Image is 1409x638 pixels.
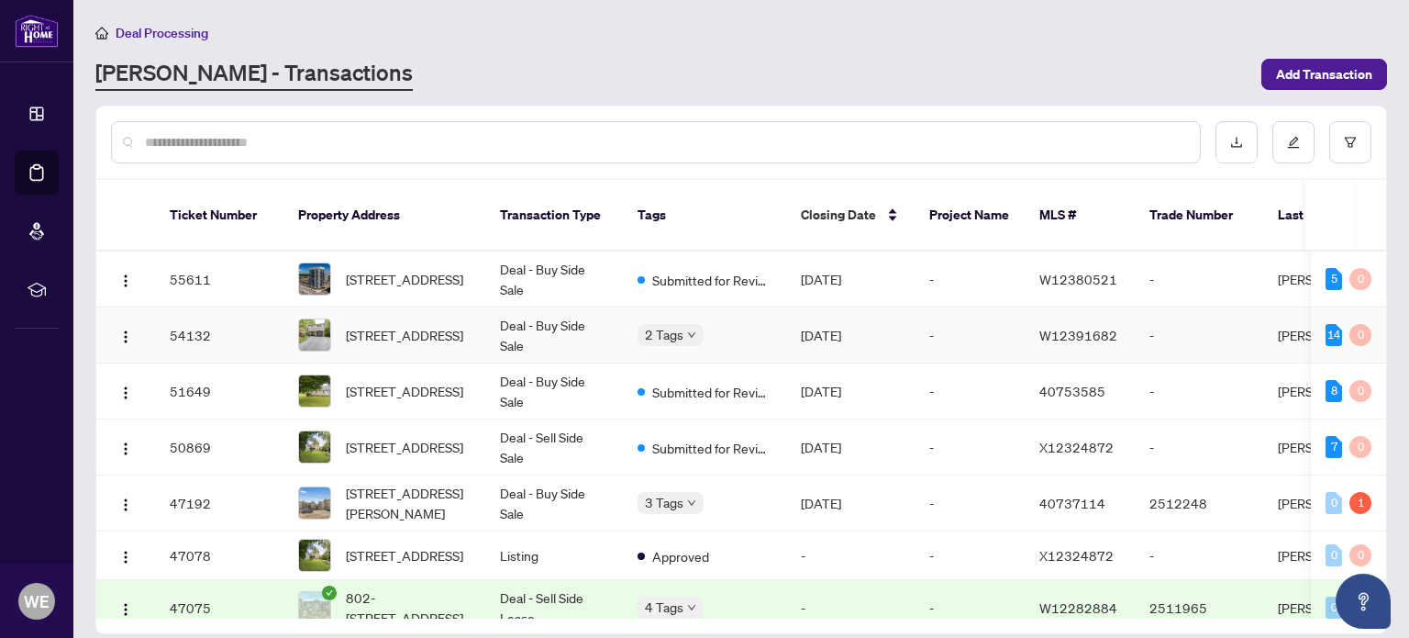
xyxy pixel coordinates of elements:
[1135,420,1263,476] td: -
[299,487,330,519] img: thumbnail-img
[118,498,133,512] img: Logo
[15,14,59,48] img: logo
[1261,59,1387,90] button: Add Transaction
[1326,268,1342,290] div: 5
[116,25,208,41] span: Deal Processing
[652,546,709,566] span: Approved
[1263,476,1401,532] td: [PERSON_NAME]
[645,324,683,345] span: 2 Tags
[111,320,140,350] button: Logo
[687,498,696,508] span: down
[155,580,283,636] td: 47075
[915,420,1025,476] td: -
[111,376,140,406] button: Logo
[111,432,140,462] button: Logo
[1263,180,1401,252] th: Last Updated By
[485,532,623,580] td: Listing
[915,308,1025,364] td: -
[687,603,696,612] span: down
[1349,492,1371,514] div: 1
[1326,324,1342,346] div: 14
[1272,121,1315,163] button: edit
[299,540,330,571] img: thumbnail-img
[485,476,623,532] td: Deal - Buy Side Sale
[652,270,771,290] span: Submitted for Review
[786,420,915,476] td: [DATE]
[1039,439,1114,455] span: X12324872
[915,364,1025,420] td: -
[1349,268,1371,290] div: 0
[346,269,463,289] span: [STREET_ADDRESS]
[346,437,463,457] span: [STREET_ADDRESS]
[155,476,283,532] td: 47192
[1329,121,1371,163] button: filter
[155,364,283,420] td: 51649
[155,532,283,580] td: 47078
[1039,547,1114,564] span: X12324872
[485,580,623,636] td: Deal - Sell Side Lease
[1135,364,1263,420] td: -
[786,580,915,636] td: -
[111,541,140,570] button: Logo
[1263,420,1401,476] td: [PERSON_NAME]
[24,588,50,614] span: WE
[322,586,337,600] span: check-circle
[1263,252,1401,308] td: [PERSON_NAME]
[118,330,133,344] img: Logo
[155,180,283,252] th: Ticket Number
[1344,136,1357,149] span: filter
[1135,180,1263,252] th: Trade Number
[118,550,133,565] img: Logo
[1349,436,1371,458] div: 0
[111,593,140,622] button: Logo
[1326,492,1342,514] div: 0
[118,274,133,288] img: Logo
[1326,597,1342,619] div: 0
[1135,580,1263,636] td: 2511965
[299,263,330,295] img: thumbnail-img
[645,492,683,513] span: 3 Tags
[915,580,1025,636] td: -
[1135,476,1263,532] td: 2512248
[1349,324,1371,346] div: 0
[485,364,623,420] td: Deal - Buy Side Sale
[1230,136,1243,149] span: download
[1287,136,1300,149] span: edit
[652,438,771,458] span: Submitted for Review
[915,532,1025,580] td: -
[915,476,1025,532] td: -
[623,180,786,252] th: Tags
[1349,544,1371,566] div: 0
[1326,436,1342,458] div: 7
[346,325,463,345] span: [STREET_ADDRESS]
[786,364,915,420] td: [DATE]
[1263,580,1401,636] td: [PERSON_NAME]
[1215,121,1258,163] button: download
[786,252,915,308] td: [DATE]
[346,588,471,628] span: 802-[STREET_ADDRESS]
[1276,60,1372,89] span: Add Transaction
[1326,544,1342,566] div: 0
[299,592,330,623] img: thumbnail-img
[1039,383,1105,399] span: 40753585
[1326,380,1342,402] div: 8
[155,308,283,364] td: 54132
[687,330,696,340] span: down
[786,476,915,532] td: [DATE]
[299,319,330,351] img: thumbnail-img
[786,532,915,580] td: -
[155,420,283,476] td: 50869
[1349,380,1371,402] div: 0
[299,431,330,463] img: thumbnail-img
[95,58,413,91] a: [PERSON_NAME] - Transactions
[299,375,330,407] img: thumbnail-img
[1039,599,1117,616] span: W12282884
[1135,532,1263,580] td: -
[801,205,876,225] span: Closing Date
[485,420,623,476] td: Deal - Sell Side Sale
[155,252,283,308] td: 55611
[1025,180,1135,252] th: MLS #
[1263,532,1401,580] td: [PERSON_NAME]
[652,382,771,402] span: Submitted for Review
[346,545,463,565] span: [STREET_ADDRESS]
